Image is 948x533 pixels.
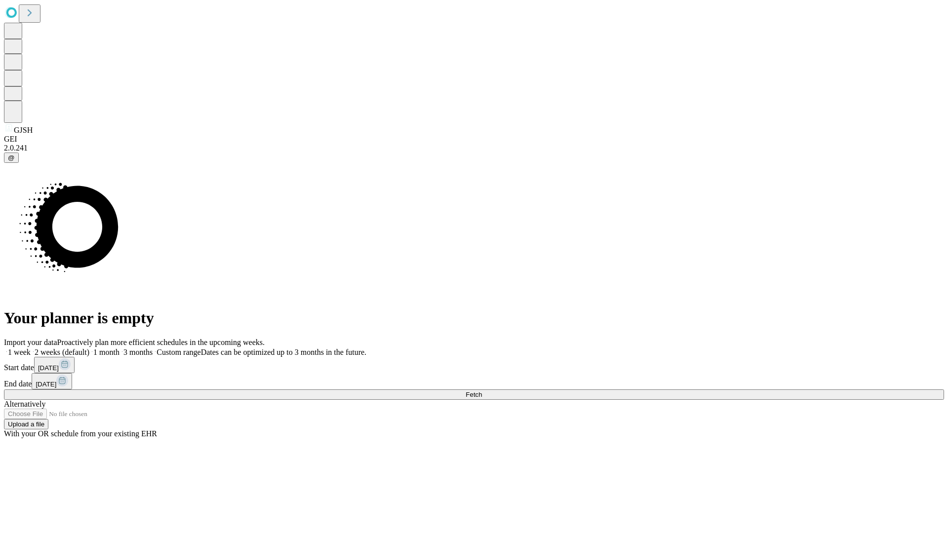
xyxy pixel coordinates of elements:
button: Upload a file [4,419,48,429]
span: With your OR schedule from your existing EHR [4,429,157,438]
button: Fetch [4,389,944,400]
span: 1 month [93,348,119,356]
span: 2 weeks (default) [35,348,89,356]
button: [DATE] [32,373,72,389]
span: Alternatively [4,400,45,408]
div: GEI [4,135,944,144]
span: [DATE] [36,381,56,388]
span: @ [8,154,15,161]
span: Dates can be optimized up to 3 months in the future. [201,348,366,356]
div: 2.0.241 [4,144,944,152]
div: End date [4,373,944,389]
span: GJSH [14,126,33,134]
span: Import your data [4,338,57,346]
span: Proactively plan more efficient schedules in the upcoming weeks. [57,338,265,346]
button: @ [4,152,19,163]
h1: Your planner is empty [4,309,944,327]
span: 1 week [8,348,31,356]
span: 3 months [123,348,153,356]
button: [DATE] [34,357,75,373]
div: Start date [4,357,944,373]
span: Fetch [466,391,482,398]
span: [DATE] [38,364,59,372]
span: Custom range [157,348,200,356]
